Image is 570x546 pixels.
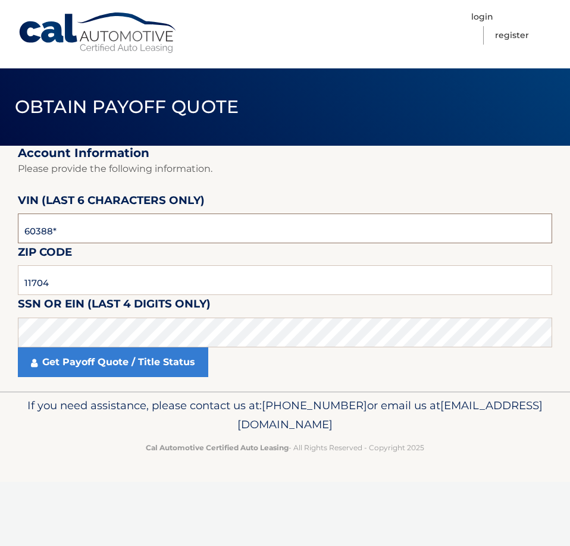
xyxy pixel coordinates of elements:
a: Get Payoff Quote / Title Status [18,347,208,377]
strong: Cal Automotive Certified Auto Leasing [146,443,289,452]
a: Cal Automotive [18,12,178,54]
label: SSN or EIN (last 4 digits only) [18,295,211,317]
span: Obtain Payoff Quote [15,96,239,118]
span: [PHONE_NUMBER] [262,398,367,412]
a: Login [471,8,493,26]
h2: Account Information [18,146,552,161]
p: Please provide the following information. [18,161,552,177]
label: VIN (last 6 characters only) [18,192,205,214]
a: Register [495,26,529,45]
p: If you need assistance, please contact us at: or email us at [18,396,552,434]
label: Zip Code [18,243,72,265]
p: - All Rights Reserved - Copyright 2025 [18,441,552,454]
